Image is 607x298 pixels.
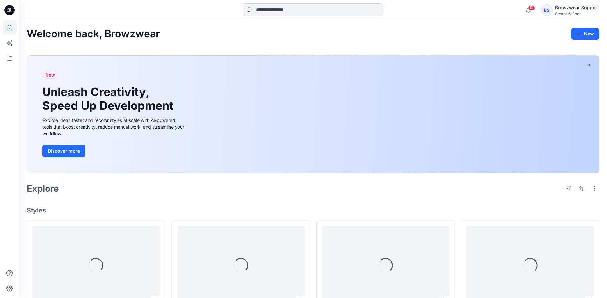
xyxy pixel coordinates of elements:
button: Discover more [42,145,85,157]
div: BS [541,4,553,16]
button: New [571,28,599,40]
h2: Explore [27,183,59,194]
a: Discover more [42,145,186,157]
h1: Unleash Creativity, Speed Up Development [42,85,176,113]
h2: Welcome back, Browzwear [27,28,160,40]
div: Scotch & Soda [555,11,599,16]
h4: Styles [27,206,599,214]
span: New [45,71,55,79]
div: Browzwear Support [555,4,599,11]
span: 16 [528,5,535,11]
div: Explore ideas faster and recolor styles at scale with AI-powered tools that boost creativity, red... [42,117,186,137]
